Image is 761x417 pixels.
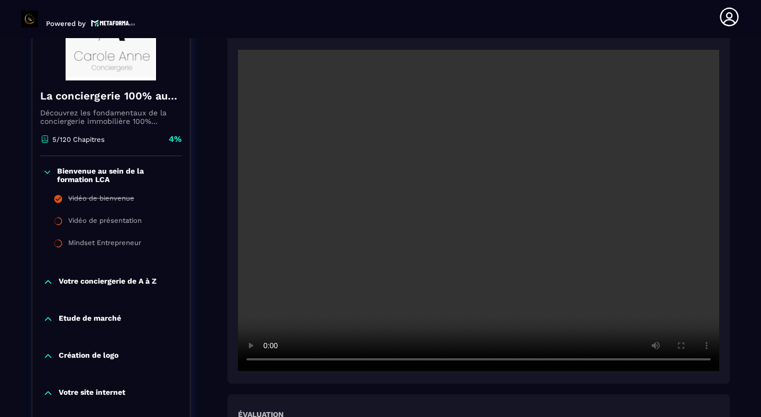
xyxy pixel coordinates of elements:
[40,108,182,125] p: Découvrez les fondamentaux de la conciergerie immobilière 100% automatisée. Cette formation est c...
[57,167,179,184] p: Bienvenue au sein de la formation LCA
[68,239,141,250] div: Mindset Entrepreneur
[59,388,125,398] p: Votre site internet
[46,20,86,28] p: Powered by
[21,11,38,28] img: logo-branding
[91,19,135,28] img: logo
[68,216,142,228] div: Vidéo de présentation
[59,277,157,287] p: Votre conciergerie de A à Z
[68,194,134,206] div: Vidéo de bienvenue
[59,314,121,324] p: Etude de marché
[40,88,182,103] h4: La conciergerie 100% automatisée
[52,135,105,143] p: 5/120 Chapitres
[59,351,118,361] p: Création de logo
[169,133,182,145] p: 4%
